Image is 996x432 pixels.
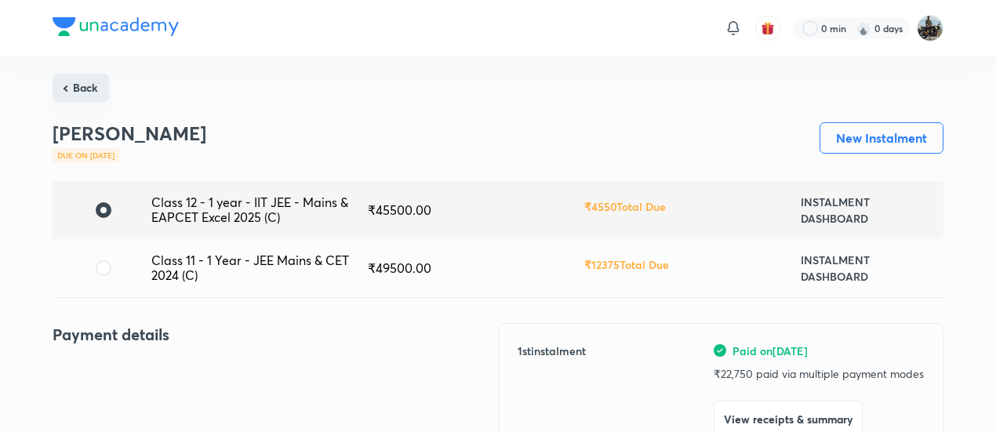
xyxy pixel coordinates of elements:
[53,74,109,102] button: Back
[53,122,206,145] h3: [PERSON_NAME]
[368,261,584,275] div: ₹ 49500.00
[755,16,780,41] button: avatar
[151,195,368,224] div: Class 12 - 1 year - IIT JEE - Mains & EAPCET Excel 2025 (C)
[584,198,666,215] h6: ₹ 4550 Total Due
[732,343,808,359] span: Paid on [DATE]
[584,256,669,273] h6: ₹ 12375 Total Due
[856,20,871,36] img: streak
[53,148,119,162] div: Due on [DATE]
[820,122,943,154] button: New Instalment
[368,203,584,217] div: ₹ 45500.00
[714,344,726,357] img: green-tick
[53,17,179,36] img: Company Logo
[53,323,498,347] h4: Payment details
[801,252,931,285] h6: INSTALMENT DASHBOARD
[917,15,943,42] img: Yathish V
[761,21,775,35] img: avatar
[53,17,179,40] a: Company Logo
[151,253,368,282] div: Class 11 - 1 Year - JEE Mains & CET 2024 (C)
[714,365,924,382] p: ₹ 22,750 paid via multiple payment modes
[801,194,931,227] h6: INSTALMENT DASHBOARD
